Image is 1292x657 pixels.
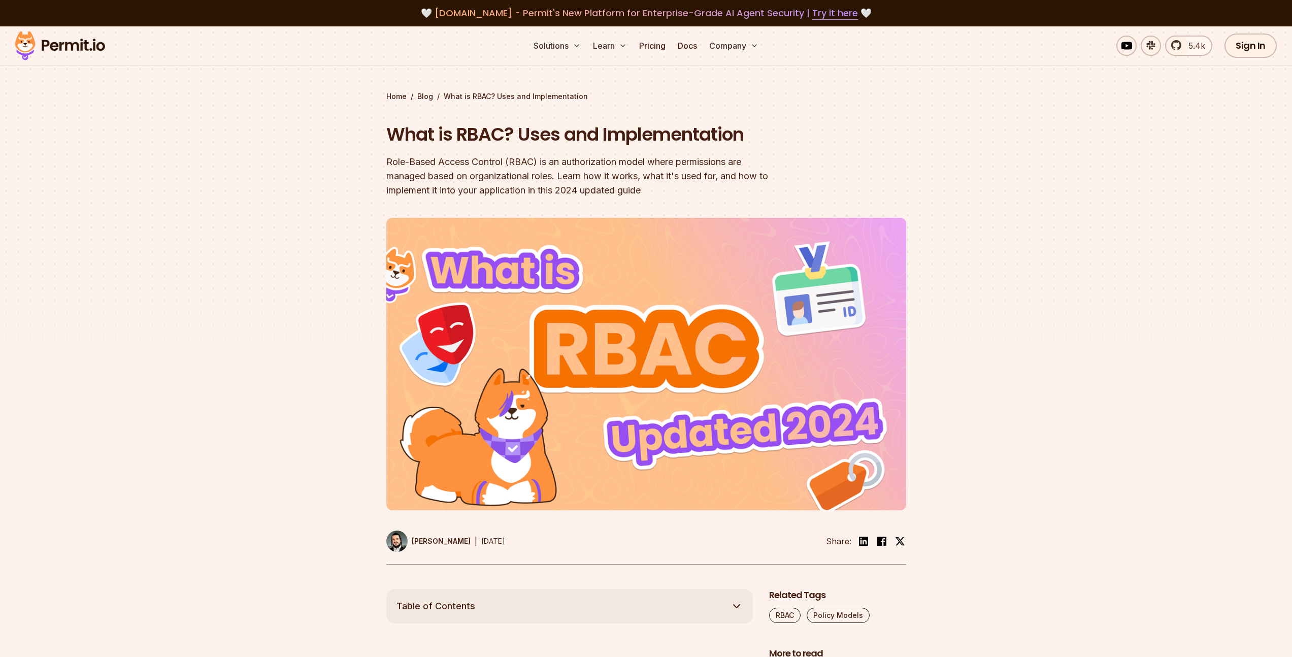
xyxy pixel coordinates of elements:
a: Policy Models [807,608,870,623]
span: 5.4k [1182,40,1205,52]
img: linkedin [857,535,870,547]
a: Try it here [812,7,858,20]
button: Solutions [529,36,585,56]
div: 🤍 🤍 [24,6,1268,20]
button: Company [705,36,763,56]
a: [PERSON_NAME] [386,531,471,552]
img: Gabriel L. Manor [386,531,408,552]
img: facebook [876,535,888,547]
img: What is RBAC? Uses and Implementation [386,218,906,510]
img: twitter [895,536,905,546]
div: Role-Based Access Control (RBAC) is an authorization model where permissions are managed based on... [386,155,776,198]
time: [DATE] [481,537,505,545]
h2: Related Tags [769,589,906,602]
img: Permit logo [10,28,110,63]
span: [DOMAIN_NAME] - Permit's New Platform for Enterprise-Grade AI Agent Security | [435,7,858,19]
li: Share: [826,535,851,547]
div: | [475,535,477,547]
button: Table of Contents [386,589,753,623]
a: Docs [674,36,701,56]
a: Blog [417,91,433,102]
div: / / [386,91,906,102]
a: RBAC [769,608,801,623]
a: Home [386,91,407,102]
h1: What is RBAC? Uses and Implementation [386,122,776,147]
a: Pricing [635,36,670,56]
a: Sign In [1224,34,1277,58]
p: [PERSON_NAME] [412,536,471,546]
button: Learn [589,36,631,56]
span: Table of Contents [396,599,475,613]
a: 5.4k [1165,36,1212,56]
